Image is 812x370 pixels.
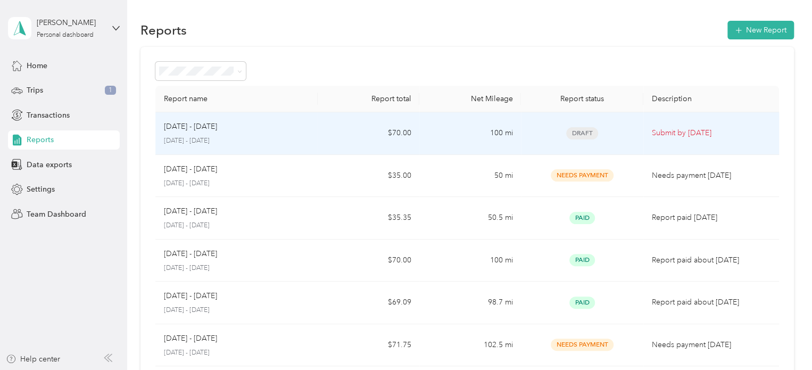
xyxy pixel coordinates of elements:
span: Trips [27,85,43,96]
span: Reports [27,134,54,145]
p: Report paid [DATE] [652,212,770,224]
td: 98.7 mi [419,282,521,324]
td: $35.35 [318,197,419,240]
td: $35.00 [318,155,419,198]
p: [DATE] - [DATE] [164,163,217,175]
p: [DATE] - [DATE] [164,333,217,344]
h1: Reports [140,24,187,36]
p: [DATE] - [DATE] [164,264,310,273]
span: Paid [569,212,595,224]
td: 102.5 mi [419,324,521,367]
td: 50 mi [419,155,521,198]
div: Report status [529,94,634,103]
td: $70.00 [318,112,419,155]
p: Report paid about [DATE] [652,254,770,266]
div: [PERSON_NAME] [37,17,103,28]
th: Report name [155,86,318,112]
td: $70.00 [318,240,419,282]
p: [DATE] - [DATE] [164,290,217,302]
p: [DATE] - [DATE] [164,306,310,315]
th: Report total [318,86,419,112]
td: 100 mi [419,240,521,282]
p: Needs payment [DATE] [652,170,770,182]
p: Report paid about [DATE] [652,297,770,308]
p: [DATE] - [DATE] [164,121,217,133]
p: [DATE] - [DATE] [164,179,310,188]
span: Needs Payment [551,169,614,182]
span: Paid [569,297,595,309]
button: Help center [6,353,60,365]
td: 100 mi [419,112,521,155]
span: Home [27,60,47,71]
span: Needs Payment [551,339,614,351]
iframe: Everlance-gr Chat Button Frame [752,310,812,370]
p: Submit by [DATE] [652,127,770,139]
p: [DATE] - [DATE] [164,248,217,260]
span: 1 [105,86,116,95]
th: Net Mileage [419,86,521,112]
p: Needs payment [DATE] [652,339,770,351]
td: $71.75 [318,324,419,367]
span: Paid [569,254,595,266]
button: New Report [727,21,794,39]
span: Transactions [27,110,70,121]
th: Description [643,86,779,112]
div: Personal dashboard [37,32,94,38]
p: [DATE] - [DATE] [164,348,310,358]
p: [DATE] - [DATE] [164,136,310,146]
p: [DATE] - [DATE] [164,205,217,217]
p: [DATE] - [DATE] [164,221,310,231]
td: $69.09 [318,282,419,324]
span: Data exports [27,159,72,170]
span: Team Dashboard [27,209,86,220]
td: 50.5 mi [419,197,521,240]
span: Settings [27,184,55,195]
span: Draft [566,127,598,139]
